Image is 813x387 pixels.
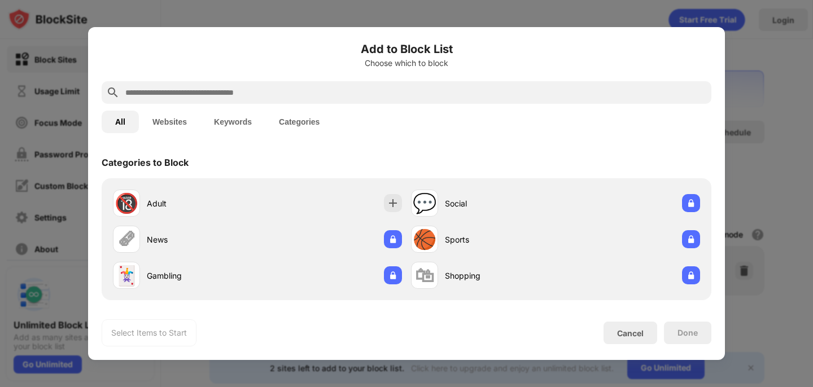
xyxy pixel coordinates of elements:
[415,264,434,287] div: 🛍
[445,234,556,245] div: Sports
[413,192,436,215] div: 💬
[147,234,257,245] div: News
[147,270,257,282] div: Gambling
[115,264,138,287] div: 🃏
[200,111,265,133] button: Keywords
[102,59,711,68] div: Choose which to block
[413,228,436,251] div: 🏀
[139,111,200,133] button: Websites
[102,157,189,168] div: Categories to Block
[617,328,644,338] div: Cancel
[147,197,257,209] div: Adult
[445,270,556,282] div: Shopping
[111,327,187,338] div: Select Items to Start
[102,41,711,58] h6: Add to Block List
[265,111,333,133] button: Categories
[102,111,139,133] button: All
[106,86,120,99] img: search.svg
[115,192,138,215] div: 🔞
[445,197,556,209] div: Social
[677,328,698,337] div: Done
[117,228,136,251] div: 🗞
